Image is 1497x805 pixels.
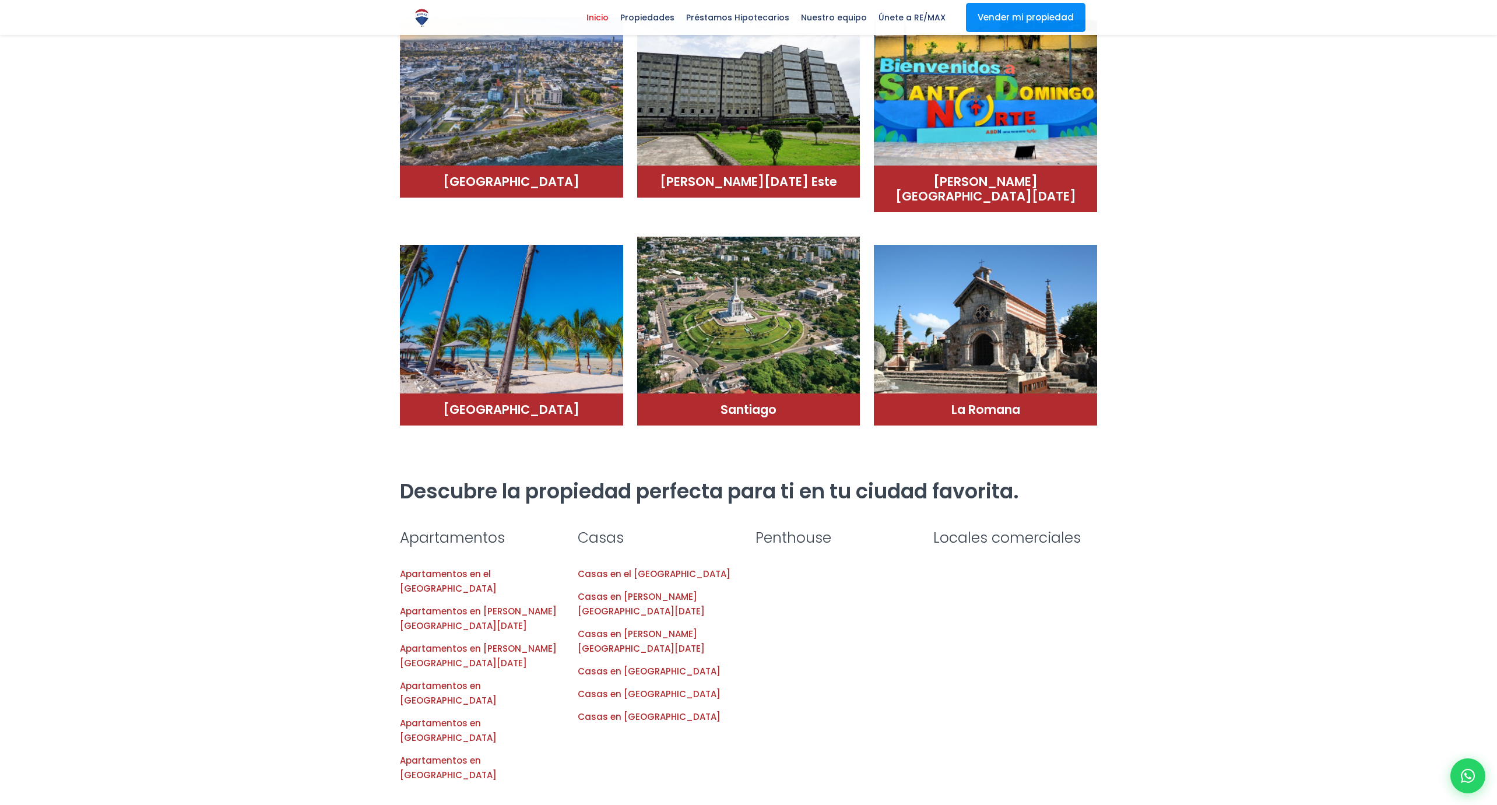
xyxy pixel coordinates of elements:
[874,245,1097,402] img: La Romana
[400,17,623,174] img: Distrito Nacional (2)
[400,236,623,426] a: Punta Cana[GEOGRAPHIC_DATA]
[578,665,721,677] a: Casas en [GEOGRAPHIC_DATA]
[680,9,795,26] span: Préstamos Hipotecarios
[400,8,623,198] a: Distrito Nacional (2)[GEOGRAPHIC_DATA]
[412,8,432,28] img: Logo de REMAX
[637,8,860,198] a: Distrito Nacional (3)[PERSON_NAME][DATE] Este
[400,754,497,781] a: Apartamentos en [GEOGRAPHIC_DATA]
[578,711,721,723] a: Casas en [GEOGRAPHIC_DATA]
[649,402,849,417] h4: Santiago
[873,9,951,26] span: Únete a RE/MAX
[400,717,497,744] a: Apartamentos en [GEOGRAPHIC_DATA]
[637,17,860,174] img: Distrito Nacional (3)
[578,628,705,655] a: Casas en [PERSON_NAME][GEOGRAPHIC_DATA][DATE]
[578,688,721,700] a: Casas en [GEOGRAPHIC_DATA]
[637,237,860,394] img: Santiago
[400,642,557,669] a: Apartamentos en [PERSON_NAME][GEOGRAPHIC_DATA][DATE]
[400,245,623,402] img: Punta Cana
[412,402,612,417] h4: [GEOGRAPHIC_DATA]
[578,568,730,580] a: Casas en el [GEOGRAPHIC_DATA]
[966,3,1085,32] a: Vender mi propiedad
[795,9,873,26] span: Nuestro equipo
[885,174,1085,203] h4: [PERSON_NAME][GEOGRAPHIC_DATA][DATE]
[400,568,497,595] a: Apartamentos en el [GEOGRAPHIC_DATA]
[755,528,919,548] h3: Penthouse
[400,605,557,632] a: Apartamentos en [PERSON_NAME][GEOGRAPHIC_DATA][DATE]
[412,174,612,189] h4: [GEOGRAPHIC_DATA]
[637,236,860,426] a: SantiagoSantiago
[874,8,1097,212] a: Santo Domingo Norte[PERSON_NAME][GEOGRAPHIC_DATA][DATE]
[649,174,849,189] h4: [PERSON_NAME][DATE] Este
[885,402,1085,417] h4: La Romana
[933,528,1097,548] h3: Locales comerciales
[400,528,564,548] h3: Apartamentos
[874,236,1097,426] a: La RomanaLa Romana
[874,17,1097,174] img: Santo Domingo Norte
[614,9,680,26] span: Propiedades
[400,478,1097,504] h2: Descubre la propiedad perfecta para ti en tu ciudad favorita.
[400,680,497,706] a: Apartamentos en [GEOGRAPHIC_DATA]
[578,528,742,548] h3: Casas
[578,590,705,617] a: Casas en [PERSON_NAME][GEOGRAPHIC_DATA][DATE]
[581,9,614,26] span: Inicio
